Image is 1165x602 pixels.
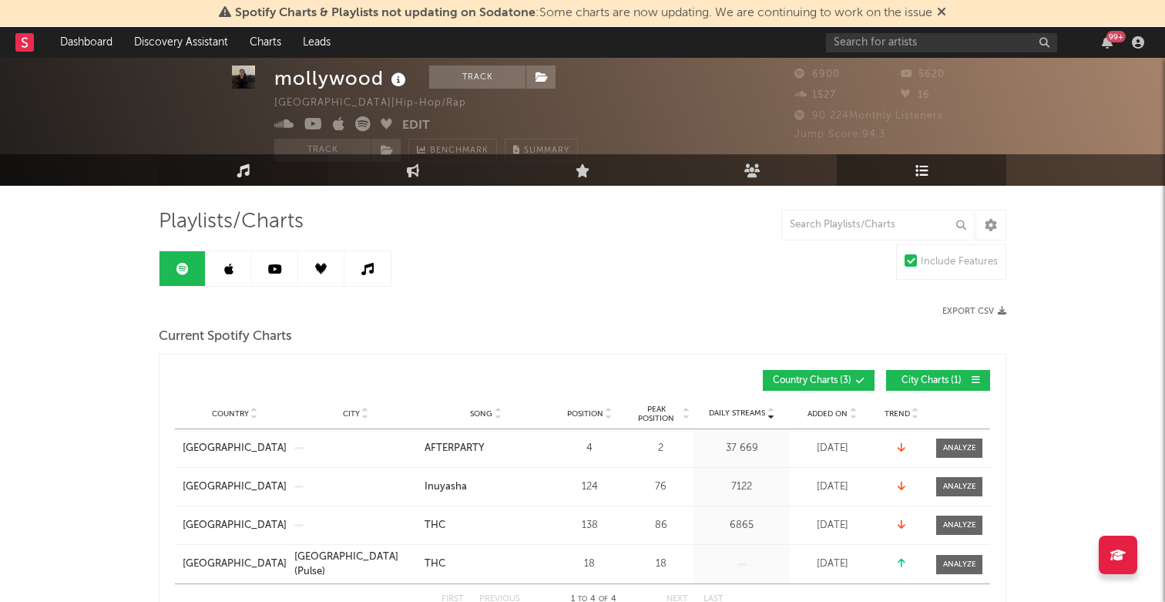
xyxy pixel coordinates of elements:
[425,557,547,572] a: THC
[1102,36,1113,49] button: 99+
[709,408,765,419] span: Daily Streams
[212,409,249,419] span: Country
[886,370,990,391] button: City Charts(1)
[429,66,525,89] button: Track
[555,441,624,456] div: 4
[794,129,885,140] span: Jump Score: 94.3
[697,441,786,456] div: 37 669
[794,479,871,495] div: [DATE]
[49,27,123,58] a: Dashboard
[794,441,871,456] div: [DATE]
[430,142,488,160] span: Benchmark
[885,409,910,419] span: Trend
[425,518,445,533] div: THC
[274,139,371,162] button: Track
[274,66,410,91] div: mollywood
[1106,31,1126,42] div: 99 +
[794,518,871,533] div: [DATE]
[235,7,535,19] span: Spotify Charts & Playlists not updating on Sodatone
[425,441,547,456] a: AFTERPARTY
[402,116,430,136] button: Edit
[425,518,547,533] a: THC
[555,479,624,495] div: 124
[470,409,492,419] span: Song
[697,479,786,495] div: 7122
[425,479,547,495] a: Inuyasha
[807,409,848,419] span: Added On
[901,69,945,79] span: 5620
[294,550,417,580] a: [GEOGRAPHIC_DATA] (Pulse)
[567,409,603,419] span: Position
[901,90,930,100] span: 16
[425,441,485,456] div: AFTERPARTY
[794,69,840,79] span: 6900
[274,94,484,113] div: [GEOGRAPHIC_DATA] | Hip-Hop/Rap
[123,27,239,58] a: Discovery Assistant
[896,376,967,385] span: City Charts ( 1 )
[826,33,1057,52] input: Search for artists
[183,518,287,533] a: [GEOGRAPHIC_DATA]
[408,139,497,162] a: Benchmark
[697,518,786,533] div: 6865
[632,441,690,456] div: 2
[505,139,578,162] button: Summary
[937,7,946,19] span: Dismiss
[773,376,851,385] span: Country Charts ( 3 )
[781,210,974,240] input: Search Playlists/Charts
[942,307,1006,316] button: Export CSV
[183,441,287,456] a: [GEOGRAPHIC_DATA]
[555,518,624,533] div: 138
[794,111,943,121] span: 90 224 Monthly Listeners
[555,557,624,572] div: 18
[632,518,690,533] div: 86
[632,479,690,495] div: 76
[921,253,998,271] div: Include Features
[183,479,287,495] a: [GEOGRAPHIC_DATA]
[632,405,680,423] span: Peak Position
[183,557,287,572] a: [GEOGRAPHIC_DATA]
[343,409,360,419] span: City
[794,90,836,100] span: 1527
[425,557,445,572] div: THC
[425,479,467,495] div: Inuyasha
[159,213,304,231] span: Playlists/Charts
[239,27,292,58] a: Charts
[794,557,871,572] div: [DATE]
[632,557,690,572] div: 18
[292,27,341,58] a: Leads
[763,370,875,391] button: Country Charts(3)
[524,146,569,155] span: Summary
[235,7,932,19] span: : Some charts are now updating. We are continuing to work on the issue
[159,328,292,346] span: Current Spotify Charts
